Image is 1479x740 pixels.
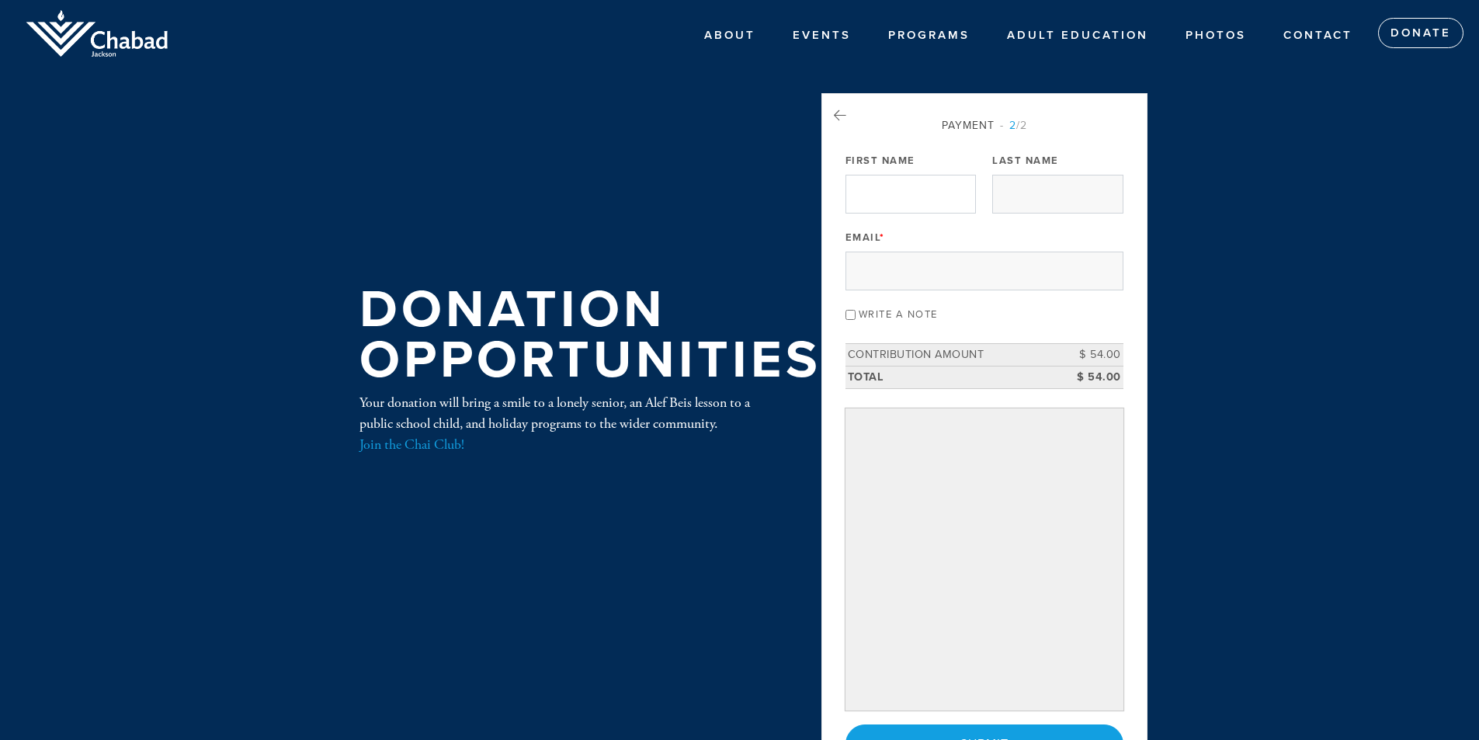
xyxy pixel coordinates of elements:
label: Email [845,231,885,245]
td: Contribution Amount [845,344,1054,367]
a: Adult Education [995,20,1160,50]
a: Events [781,20,863,50]
td: $ 54.00 [1054,366,1123,388]
td: $ 54.00 [1054,344,1123,367]
div: Payment [845,117,1123,134]
span: This field is required. [880,231,885,244]
h1: Donation Opportunities [359,285,821,385]
td: Total [845,366,1054,388]
a: Photos [1174,20,1258,50]
div: Your donation will bring a smile to a lonely senior, an Alef Beis lesson to a public school child... [359,392,771,455]
span: /2 [1000,119,1027,132]
a: ABOUT [693,20,767,50]
a: PROGRAMS [877,20,981,50]
a: Join the Chai Club! [359,436,464,453]
label: First Name [845,154,915,168]
img: Jackson%20Logo_0.png [23,8,171,60]
a: Contact [1272,20,1364,50]
span: 2 [1009,119,1016,132]
iframe: Secure payment input frame [849,412,1120,707]
a: Donate [1378,18,1463,49]
label: Write a note [859,308,938,321]
label: Last Name [992,154,1059,168]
